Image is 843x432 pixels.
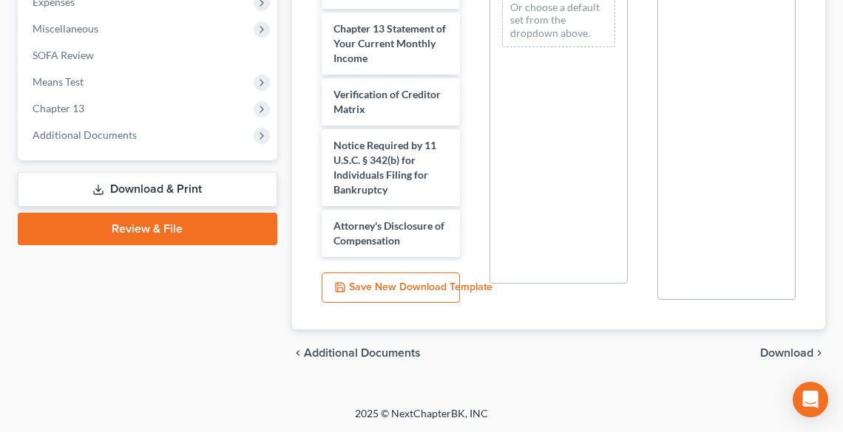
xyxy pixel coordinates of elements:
button: Download chevron_right [760,347,825,359]
a: Download & Print [18,172,277,207]
a: chevron_left Additional Documents [292,347,421,359]
span: Verification of Creditor Matrix [334,88,441,115]
span: Chapter 13 [33,102,84,114]
div: Open Intercom Messenger [793,382,828,417]
span: Notice Required by 11 U.S.C. § 342(b) for Individuals Filing for Bankruptcy [334,139,436,196]
button: Save New Download Template [322,272,460,304]
i: chevron_right [813,347,825,359]
a: SOFA Review [21,42,277,69]
span: Chapter 13 Statement of Your Current Monthly Income [334,22,446,64]
span: Miscellaneous [33,22,98,35]
span: Download [760,347,813,359]
span: Additional Documents [33,128,137,141]
span: SOFA Review [33,49,94,61]
span: Means Test [33,75,84,88]
a: Review & File [18,213,277,245]
span: Additional Documents [304,347,421,359]
i: chevron_left [292,347,304,359]
span: Attorney's Disclosure of Compensation [334,219,444,247]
